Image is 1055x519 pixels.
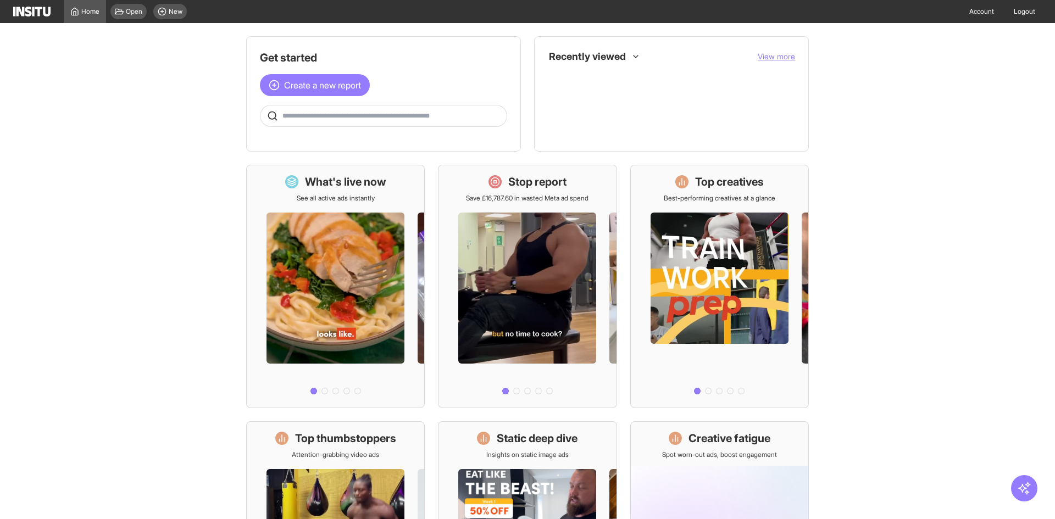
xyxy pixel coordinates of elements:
p: Best-performing creatives at a glance [664,194,775,203]
h1: Static deep dive [497,431,578,446]
span: Home [81,7,99,16]
span: Open [126,7,142,16]
h1: What's live now [305,174,386,189]
span: New [169,7,182,16]
a: What's live nowSee all active ads instantly [246,165,425,408]
h1: Top creatives [695,174,764,189]
a: Stop reportSave £16,787.60 in wasted Meta ad spend [438,165,617,408]
button: Create a new report [260,74,370,96]
button: View more [758,51,795,62]
h1: Get started [260,50,507,65]
p: Insights on static image ads [486,450,569,459]
a: Top creativesBest-performing creatives at a glance [630,165,809,408]
p: Attention-grabbing video ads [292,450,379,459]
img: Logo [13,7,51,16]
span: View more [758,52,795,61]
p: See all active ads instantly [297,194,375,203]
h1: Stop report [508,174,567,189]
h1: Top thumbstoppers [295,431,396,446]
span: Create a new report [284,79,361,92]
p: Save £16,787.60 in wasted Meta ad spend [466,194,588,203]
